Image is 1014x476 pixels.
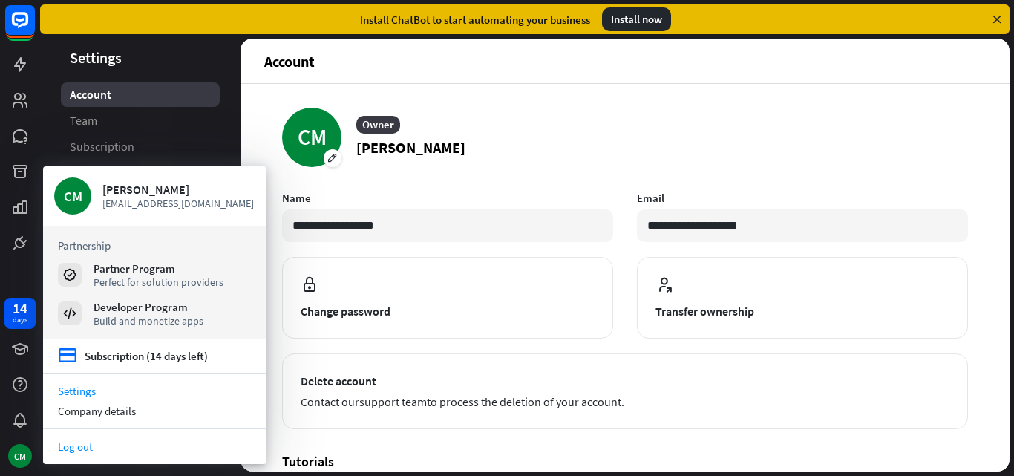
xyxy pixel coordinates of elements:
div: Owner [356,116,400,134]
div: Perfect for solution providers [94,276,223,289]
label: Name [282,191,613,205]
div: Subscription (14 days left) [85,349,208,363]
div: Company details [43,401,266,421]
button: Change password [282,257,613,339]
div: days [13,315,27,325]
button: Open LiveChat chat widget [12,6,56,50]
a: 14 days [4,298,36,329]
div: Partner Program [94,261,223,276]
span: Team [70,113,97,128]
div: [PERSON_NAME] [102,182,255,197]
div: CM [282,108,341,167]
i: credit_card [58,347,77,365]
span: Delete account [301,372,949,390]
div: Build and monetize apps [94,314,203,327]
div: CM [54,177,91,215]
a: credit_card Subscription (14 days left) [58,347,208,365]
a: support team [359,394,427,409]
button: Delete account Contact oursupport teamto process the deletion of your account. [282,353,968,429]
a: CM [PERSON_NAME] [EMAIL_ADDRESS][DOMAIN_NAME] [54,177,255,215]
span: [EMAIL_ADDRESS][DOMAIN_NAME] [102,197,255,210]
div: CM [8,444,32,468]
a: Log out [43,437,266,457]
a: Team [61,108,220,133]
span: Transfer ownership [655,302,949,320]
h3: Partnership [58,238,251,252]
button: Transfer ownership [637,257,968,339]
a: Partner Program Perfect for solution providers [58,261,251,288]
span: Your subscription [82,165,170,180]
span: Account [70,87,111,102]
header: Settings [40,48,241,68]
a: Developer Program Build and monetize apps [58,300,251,327]
span: Change password [301,302,595,320]
div: Developer Program [94,300,203,314]
div: Install now [602,7,671,31]
p: [PERSON_NAME] [356,137,465,159]
a: Settings [43,381,266,401]
span: Subscription [70,139,134,154]
a: Your subscription [61,160,220,185]
h4: Tutorials [282,453,968,470]
span: Contact our to process the deletion of your account. [301,393,949,411]
a: Subscription [61,134,220,159]
div: 14 [13,301,27,315]
div: Install ChatBot to start automating your business [360,13,590,27]
label: Email [637,191,968,205]
header: Account [241,39,1010,83]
